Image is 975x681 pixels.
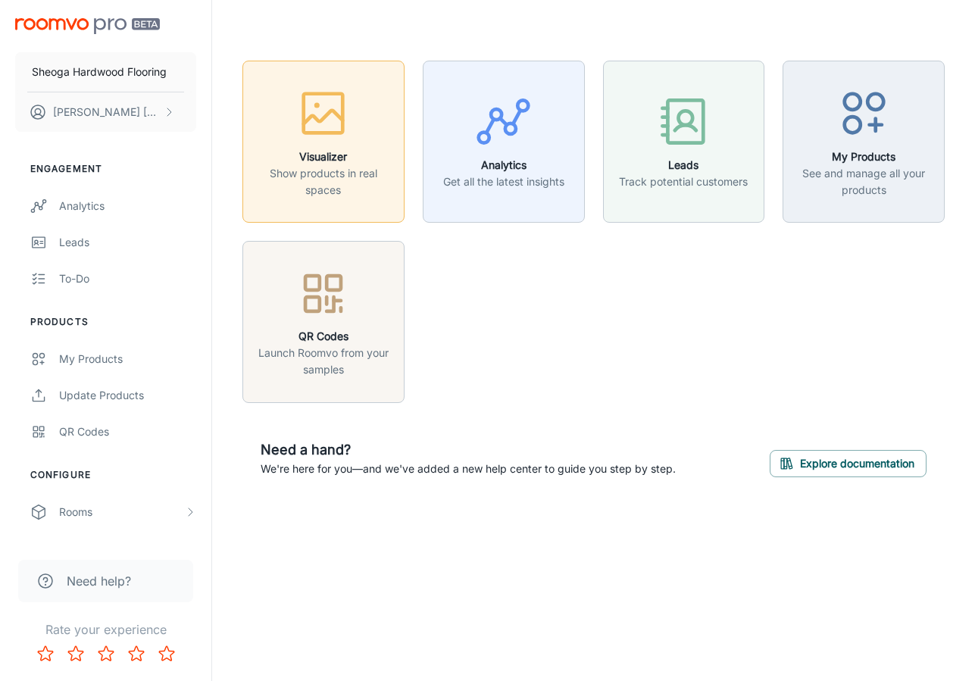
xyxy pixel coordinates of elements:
[252,328,395,345] h6: QR Codes
[603,61,765,223] button: LeadsTrack potential customers
[770,450,927,477] button: Explore documentation
[261,461,676,477] p: We're here for you—and we've added a new help center to guide you step by step.
[59,234,196,251] div: Leads
[242,313,405,328] a: QR CodesLaunch Roomvo from your samples
[619,173,748,190] p: Track potential customers
[252,345,395,378] p: Launch Roomvo from your samples
[32,64,167,80] p: Sheoga Hardwood Flooring
[59,540,196,557] div: Branding
[792,148,935,165] h6: My Products
[792,165,935,198] p: See and manage all your products
[770,455,927,470] a: Explore documentation
[619,157,748,173] h6: Leads
[59,270,196,287] div: To-do
[242,61,405,223] button: VisualizerShow products in real spaces
[59,198,196,214] div: Analytics
[59,387,196,404] div: Update Products
[242,241,405,403] button: QR CodesLaunch Roomvo from your samples
[443,173,564,190] p: Get all the latest insights
[443,157,564,173] h6: Analytics
[53,104,160,120] p: [PERSON_NAME] [PERSON_NAME]
[783,133,945,148] a: My ProductsSee and manage all your products
[59,504,184,520] div: Rooms
[423,133,585,148] a: AnalyticsGet all the latest insights
[252,165,395,198] p: Show products in real spaces
[59,423,196,440] div: QR Codes
[783,61,945,223] button: My ProductsSee and manage all your products
[252,148,395,165] h6: Visualizer
[15,18,160,34] img: Roomvo PRO Beta
[15,92,196,132] button: [PERSON_NAME] [PERSON_NAME]
[59,351,196,367] div: My Products
[261,439,676,461] h6: Need a hand?
[603,133,765,148] a: LeadsTrack potential customers
[423,61,585,223] button: AnalyticsGet all the latest insights
[15,52,196,92] button: Sheoga Hardwood Flooring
